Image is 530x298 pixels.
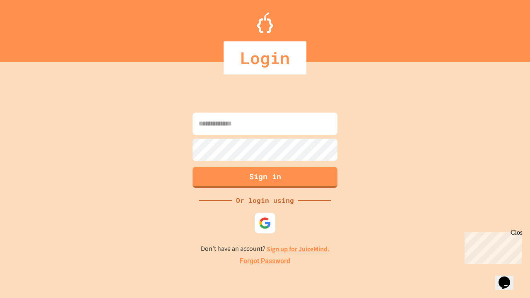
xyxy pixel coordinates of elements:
a: Sign up for JuiceMind. [267,245,330,253]
p: Don't have an account? [201,244,330,254]
img: Logo.svg [257,12,273,33]
div: Login [224,41,306,74]
div: Chat with us now!Close [3,3,57,53]
img: google-icon.svg [259,217,271,229]
iframe: chat widget [461,229,522,264]
button: Sign in [193,167,337,188]
div: Or login using [232,195,298,205]
a: Forgot Password [240,256,290,266]
iframe: chat widget [495,265,522,290]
